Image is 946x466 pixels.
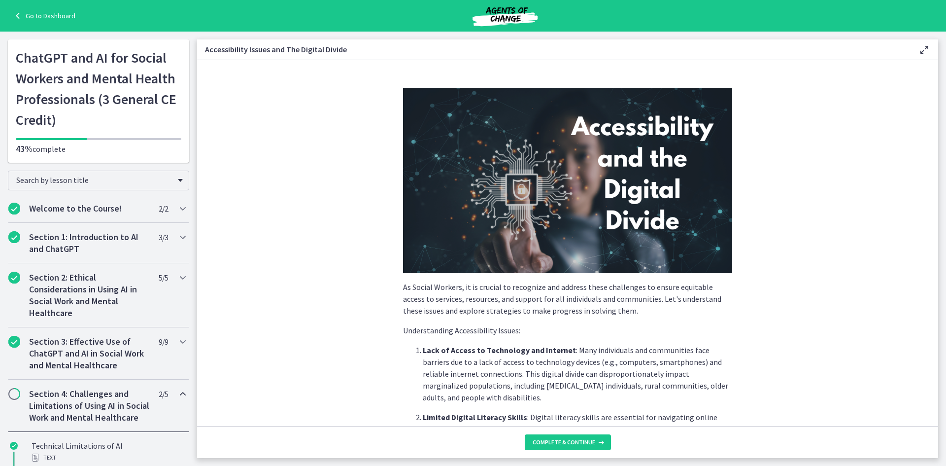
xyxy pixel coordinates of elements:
h2: Welcome to the Course! [29,203,149,215]
button: Complete & continue [525,434,611,450]
div: Text [32,452,185,464]
div: Technical Limitations of AI [32,440,185,464]
i: Completed [8,336,20,348]
p: complete [16,143,181,155]
a: Go to Dashboard [12,10,75,22]
strong: Limited Digital Literacy Skills [423,412,527,422]
span: Complete & continue [533,438,595,446]
i: Completed [8,203,20,215]
i: Completed [8,272,20,284]
span: 9 / 9 [159,336,168,348]
h2: Section 1: Introduction to AI and ChatGPT [29,231,149,255]
h2: Section 3: Effective Use of ChatGPT and AI in Social Work and Mental Healthcare [29,336,149,371]
span: 3 / 3 [159,231,168,243]
div: Search by lesson title [8,171,189,190]
h3: Accessibility Issues and The Digital Divide [205,43,903,55]
img: Slides_for_Title_Slides_for_ChatGPT_and_AI_for_Social_Work_%2815%29.png [403,88,732,273]
strong: Lack of Access to Technology and Internet [423,345,576,355]
span: Search by lesson title [16,175,173,185]
p: : Many individuals and communities face barriers due to a lack of access to technology devices (e... [423,344,732,403]
p: Understanding Accessibility Issues: [403,324,732,336]
span: 43% [16,143,33,154]
img: Agents of Change [446,4,564,28]
p: As Social Workers, it is crucial to recognize and address these challenges to ensure equitable ac... [403,281,732,317]
i: Completed [10,442,18,450]
h1: ChatGPT and AI for Social Workers and Mental Health Professionals (3 General CE Credit) [16,47,181,130]
span: 5 / 5 [159,272,168,284]
span: 2 / 5 [159,388,168,400]
h2: Section 2: Ethical Considerations in Using AI in Social Work and Mental Healthcare [29,272,149,319]
p: : Digital literacy skills are essential for navigating online platforms, accessing information, a... [423,411,732,447]
span: 2 / 2 [159,203,168,215]
h2: Section 4: Challenges and Limitations of Using AI in Social Work and Mental Healthcare [29,388,149,424]
i: Completed [8,231,20,243]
